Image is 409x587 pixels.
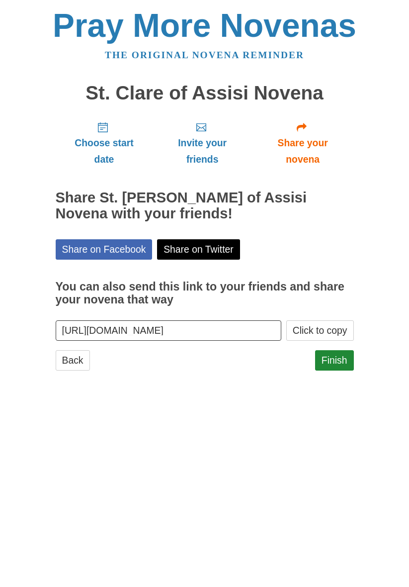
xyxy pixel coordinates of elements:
[53,7,356,44] a: Pray More Novenas
[157,239,240,260] a: Share on Twitter
[56,281,354,306] h3: You can also send this link to your friends and share your novena that way
[315,350,354,371] a: Finish
[153,113,251,173] a: Invite your friends
[56,239,153,260] a: Share on Facebook
[105,50,304,60] a: The original novena reminder
[56,83,354,104] h1: St. Clare of Assisi Novena
[262,135,344,168] span: Share your novena
[163,135,242,168] span: Invite your friends
[56,113,153,173] a: Choose start date
[56,350,90,371] a: Back
[252,113,354,173] a: Share your novena
[66,135,143,168] span: Choose start date
[56,190,354,222] h2: Share St. [PERSON_NAME] of Assisi Novena with your friends!
[286,320,354,341] button: Click to copy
